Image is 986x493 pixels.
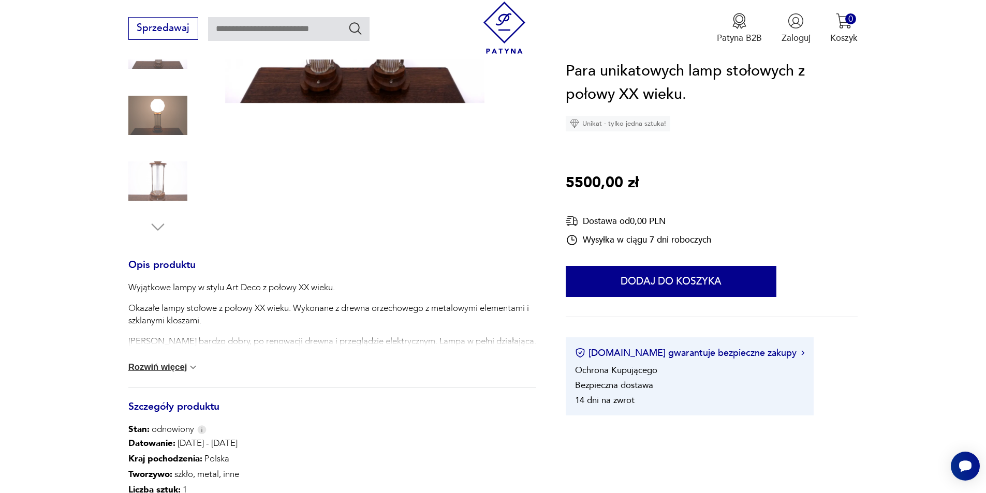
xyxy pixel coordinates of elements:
img: Ikona diamentu [570,119,579,128]
b: Kraj pochodzenia : [128,453,202,465]
div: Wysyłka w ciągu 7 dni roboczych [566,234,711,246]
button: Patyna B2B [717,13,762,44]
p: Zaloguj [782,32,811,44]
a: Ikona medaluPatyna B2B [717,13,762,44]
img: Zdjęcie produktu Para unikatowych lamp stołowych z połowy XX wieku. [128,152,187,211]
b: Datowanie : [128,437,175,449]
img: Ikona dostawy [566,215,578,228]
img: Zdjęcie produktu Para unikatowych lamp stołowych z połowy XX wieku. [128,86,187,145]
p: Wyjątkowe lampy w stylu Art Deco z połowy XX wieku. [128,281,536,294]
button: Sprzedawaj [128,17,198,40]
img: Ikona koszyka [836,13,852,29]
img: chevron down [188,362,198,372]
b: Tworzywo : [128,468,172,480]
button: Szukaj [348,21,363,36]
h3: Szczegóły produktu [128,403,536,424]
button: 0Koszyk [830,13,858,44]
img: Patyna - sklep z meblami i dekoracjami vintage [478,2,531,54]
li: Bezpieczna dostawa [575,379,653,391]
span: odnowiony [128,423,194,436]
button: Dodaj do koszyka [566,266,776,297]
p: Patyna B2B [717,32,762,44]
button: Rozwiń więcej [128,362,199,372]
p: [DATE] - [DATE] [128,436,377,451]
div: 0 [845,13,856,24]
img: Ikonka użytkownika [788,13,804,29]
li: Ochrona Kupującego [575,364,657,376]
p: Okazałe lampy stołowe z połowy XX wieku. Wykonane z drewna orzechowego z metalowymi elementami i ... [128,302,536,327]
p: Polska [128,451,377,467]
h3: Opis produktu [128,261,536,282]
div: Unikat - tylko jedna sztuka! [566,116,670,131]
img: Info icon [197,425,207,434]
img: Ikona medalu [731,13,747,29]
h1: Para unikatowych lamp stołowych z połowy XX wieku. [566,59,858,107]
iframe: Smartsupp widget button [951,452,980,481]
p: 5500,00 zł [566,171,639,195]
b: Stan: [128,423,150,435]
a: Sprzedawaj [128,25,198,33]
p: Koszyk [830,32,858,44]
button: Zaloguj [782,13,811,44]
img: Ikona certyfikatu [575,348,585,358]
button: [DOMAIN_NAME] gwarantuje bezpieczne zakupy [575,347,804,360]
li: 14 dni na zwrot [575,394,635,406]
p: szkło, metal, inne [128,467,377,482]
img: Ikona strzałki w prawo [801,351,804,356]
p: [PERSON_NAME] bardzo dobry, po renowacji drewna i przeglądzie elektrycznym. Lampa w pełni działaj... [128,335,536,348]
div: Dostawa od 0,00 PLN [566,215,711,228]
